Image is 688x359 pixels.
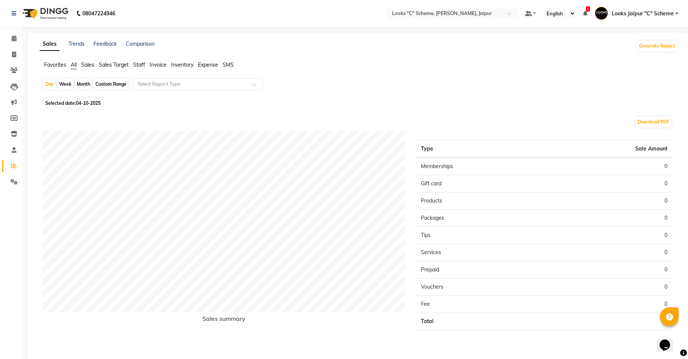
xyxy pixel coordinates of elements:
div: Day [43,79,56,89]
span: 1 [586,6,590,12]
a: Sales [40,37,59,51]
span: Favorites [44,61,66,68]
img: logo [19,3,70,24]
th: Sale Amount [544,140,672,158]
td: Memberships [416,158,544,175]
td: 0 [544,175,672,192]
span: Staff [133,61,145,68]
td: 0 [544,296,672,313]
td: 0 [544,279,672,296]
td: 0 [544,261,672,279]
td: 0 [544,227,672,244]
td: Tips [416,227,544,244]
td: 0 [544,192,672,210]
span: SMS [223,61,234,68]
div: Custom Range [94,79,128,89]
td: Gift card [416,175,544,192]
td: Packages [416,210,544,227]
span: Sales [81,61,94,68]
td: Vouchers [416,279,544,296]
a: 1 [583,10,587,17]
td: Services [416,244,544,261]
td: 0 [544,313,672,330]
td: Prepaid [416,261,544,279]
span: Selected date: [43,98,103,108]
span: Sales Target [99,61,129,68]
td: 0 [544,158,672,175]
span: Expense [198,61,218,68]
b: 08047224946 [82,3,115,24]
span: All [71,61,77,68]
div: Month [75,79,92,89]
td: Fee [416,296,544,313]
span: Looks Jaipur "C" Scheme [612,10,674,18]
td: Total [416,313,544,330]
span: Invoice [150,61,166,68]
h6: Sales summary [43,315,405,325]
div: Week [57,79,73,89]
span: Inventory [171,61,193,68]
a: Comparison [126,40,155,47]
td: 0 [544,244,672,261]
td: 0 [544,210,672,227]
iframe: chat widget [657,329,681,352]
th: Type [416,140,544,158]
a: Trends [68,40,85,47]
span: 04-10-2025 [76,100,101,106]
td: Products [416,192,544,210]
a: Feedback [94,40,117,47]
img: Looks Jaipur "C" Scheme [595,7,608,20]
button: Download PDF [636,117,671,127]
button: Generate Report [637,41,677,51]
